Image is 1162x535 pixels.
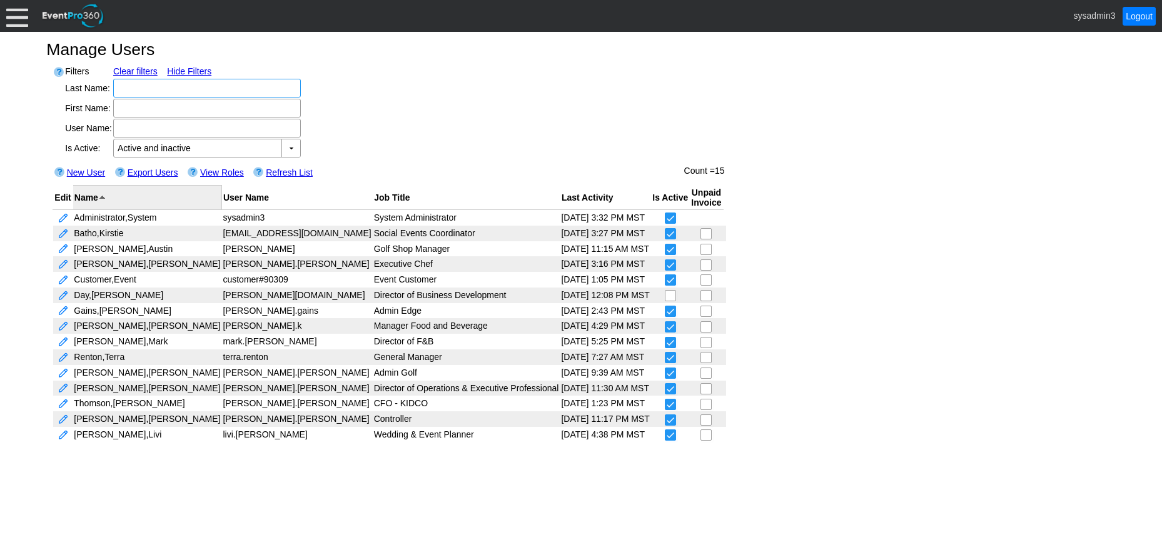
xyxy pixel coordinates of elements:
td: [DATE] 3:27 PM MST [560,226,650,241]
th: Edit [53,185,73,209]
td: sysadmin3 [221,209,372,225]
img: arrowup.gif [98,194,106,201]
td: General Manager [373,349,560,365]
td: [DATE] 11:30 AM MST [560,381,650,396]
td: [PERSON_NAME], [PERSON_NAME] [73,381,221,396]
th: Sort on this column [221,185,372,209]
th: Sort on this column [651,185,690,209]
td: Controller [373,411,560,427]
img: EventPro360 [41,2,106,30]
td: Executive Chef [373,256,560,272]
div: Count = [684,164,725,177]
td: Director of Operations & Executive Professional [373,381,560,396]
a: Hide Filters [167,66,211,76]
td: User Name: [65,119,112,137]
td: [DATE] 11:15 AM MST [560,241,650,257]
a: View Roles [200,167,244,177]
td: [PERSON_NAME], [PERSON_NAME] [73,365,221,381]
td: customer#90309 [221,272,372,287]
td: [DATE] 9:39 AM MST [560,365,650,381]
span: 15 [715,166,725,176]
td: Manager Food and Beverage [373,318,560,334]
td: Gains, [PERSON_NAME] [73,303,221,319]
td: [DATE] 3:16 PM MST [560,256,650,272]
td: [DATE] 1:23 PM MST [560,396,650,411]
span: sysadmin3 [1074,10,1116,20]
td: Event Customer [373,272,560,287]
td: [PERSON_NAME].[PERSON_NAME] [221,381,372,396]
td: Social Events Coordinator [373,226,560,241]
td: [PERSON_NAME], [PERSON_NAME] [73,256,221,272]
td: [PERSON_NAME].gains [221,303,372,319]
div: Menu: Click or 'Crtl+M' to toggle menu open/close [6,5,28,27]
th: Sort on this column [73,185,221,209]
td: [PERSON_NAME].[PERSON_NAME] [221,411,372,427]
td: [PERSON_NAME].k [221,318,372,334]
td: Wedding & Event Planner [373,427,560,442]
td: [DATE] 12:08 PM MST [560,287,650,303]
td: [PERSON_NAME].[PERSON_NAME] [221,365,372,381]
td: [PERSON_NAME][DOMAIN_NAME] [221,287,372,303]
td: [EMAIL_ADDRESS][DOMAIN_NAME] [221,226,372,241]
td: CFO - KIDCO [373,396,560,411]
td: Director of F&B [373,334,560,349]
td: [PERSON_NAME], [PERSON_NAME] [73,411,221,427]
td: Is Active: [65,139,112,157]
td: mark.[PERSON_NAME] [221,334,372,349]
th: Sort on this column [373,185,560,209]
td: Customer, Event [73,272,221,287]
td: Day, [PERSON_NAME] [73,287,221,303]
a: New User [67,167,105,177]
th: Sort on this column [690,185,723,209]
td: [DATE] 4:29 PM MST [560,318,650,334]
td: [PERSON_NAME].[PERSON_NAME] [221,396,372,411]
td: [DATE] 7:27 AM MST [560,349,650,365]
td: [PERSON_NAME], Austin [73,241,221,257]
td: Renton, Terra [73,349,221,365]
td: Admin Golf [373,365,560,381]
td: Last Name: [65,79,112,97]
a: Export Users [128,167,178,177]
td: [DATE] 2:43 PM MST [560,303,650,319]
td: livi.[PERSON_NAME] [221,427,372,442]
td: [DATE] 1:05 PM MST [560,272,650,287]
td: [DATE] 4:38 PM MST [560,427,650,442]
td: terra.renton [221,349,372,365]
th: Sort on this column [560,185,650,209]
td: First Name: [65,99,112,117]
td: [DATE] 3:32 PM MST [560,209,650,225]
a: Logout [1123,7,1156,26]
td: Administrator, System [73,209,221,225]
th: Filters [65,66,112,77]
td: [PERSON_NAME].[PERSON_NAME] [221,256,372,272]
td: Batho, Kirstie [73,226,221,241]
td: [PERSON_NAME], Livi [73,427,221,442]
td: [PERSON_NAME], [PERSON_NAME] [73,318,221,334]
td: Golf Shop Manager [373,241,560,257]
td: [PERSON_NAME], Mark [73,334,221,349]
td: Admin Edge [373,303,560,319]
a: Refresh List [266,167,313,177]
td: [PERSON_NAME] [221,241,372,257]
h1: Manage Users [46,41,1115,58]
td: [DATE] 11:17 PM MST [560,411,650,427]
td: System Administrator [373,209,560,225]
td: Director of Business Development [373,287,560,303]
a: Clear filters [113,66,158,76]
td: [DATE] 5:25 PM MST [560,334,650,349]
td: Thomson, [PERSON_NAME] [73,396,221,411]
